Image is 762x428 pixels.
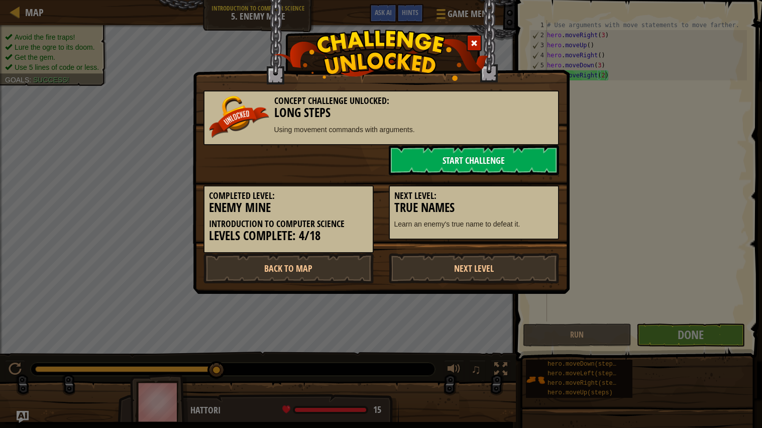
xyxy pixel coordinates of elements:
[209,106,554,120] h3: Long Steps
[389,145,559,175] a: Start Challenge
[274,94,389,107] span: Concept Challenge Unlocked:
[209,125,554,135] p: Using movement commands with arguments.
[394,219,554,229] p: Learn an enemy's true name to defeat it.
[273,30,489,81] img: challenge_unlocked.png
[394,201,554,215] h3: True Names
[209,201,368,215] h3: Enemy Mine
[203,253,374,283] a: Back to Map
[389,253,559,283] a: Next Level
[209,219,368,229] h5: Introduction to Computer Science
[394,191,554,201] h5: Next Level:
[209,229,368,243] h3: Levels Complete: 4/18
[209,191,368,201] h5: Completed Level:
[209,96,269,138] img: unlocked_banner.png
